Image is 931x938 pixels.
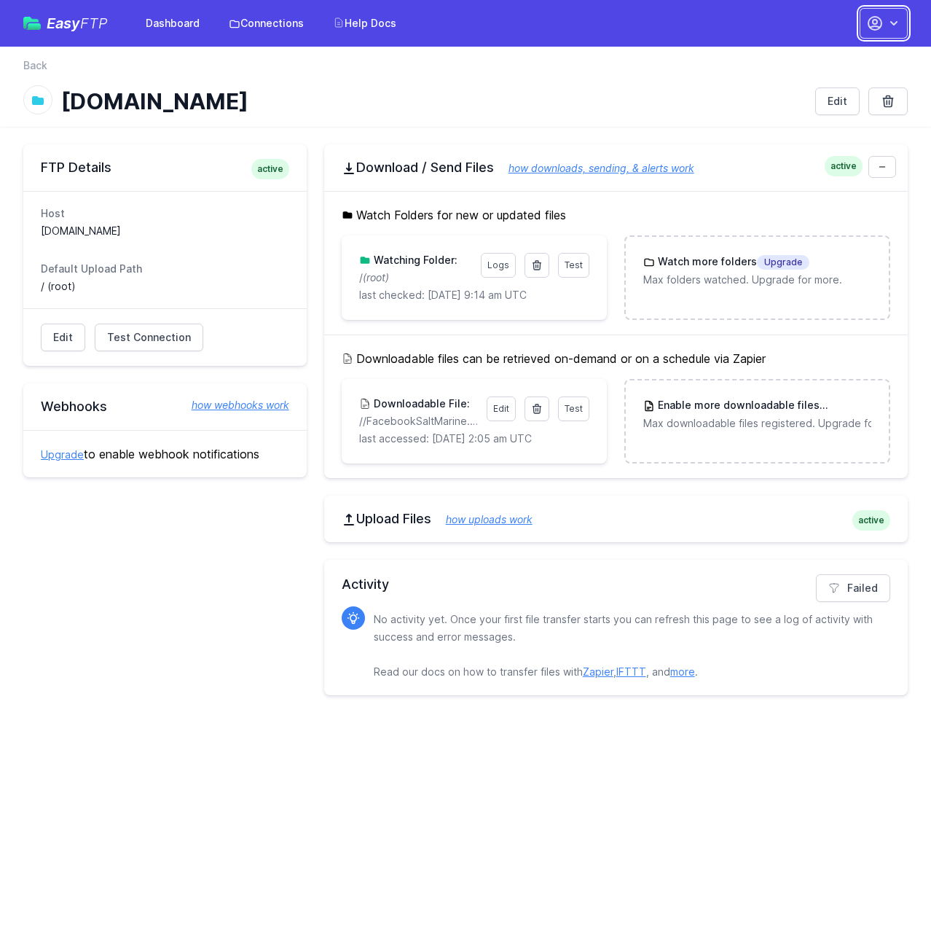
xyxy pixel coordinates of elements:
[626,380,889,448] a: Enable more downloadable filesUpgrade Max downloadable files registered. Upgrade for more.
[61,88,804,114] h1: [DOMAIN_NAME]
[431,513,533,525] a: how uploads work
[23,58,47,73] a: Back
[558,396,589,421] a: Test
[41,262,289,276] dt: Default Upload Path
[41,159,289,176] h2: FTP Details
[655,254,809,270] h3: Watch more folders
[371,396,470,411] h3: Downloadable File:
[23,17,41,30] img: easyftp_logo.png
[359,288,590,302] p: last checked: [DATE] 9:14 am UTC
[342,574,890,595] h2: Activity
[41,279,289,294] dd: / (root)
[757,255,809,270] span: Upgrade
[565,403,583,414] span: Test
[359,431,590,446] p: last accessed: [DATE] 2:05 am UTC
[359,414,479,429] p: //FacebookSaltMarine.csv
[342,206,890,224] h5: Watch Folders for new or updated files
[670,665,695,678] a: more
[41,398,289,415] h2: Webhooks
[41,206,289,221] dt: Host
[487,396,516,421] a: Edit
[643,273,871,287] p: Max folders watched. Upgrade for more.
[816,574,890,602] a: Failed
[177,398,289,413] a: how webhooks work
[565,259,583,270] span: Test
[342,159,890,176] h2: Download / Send Files
[655,398,871,413] h3: Enable more downloadable files
[616,665,646,678] a: IFTTT
[220,10,313,36] a: Connections
[820,399,872,413] span: Upgrade
[23,58,908,82] nav: Breadcrumb
[23,16,108,31] a: EasyFTP
[363,271,389,284] i: (root)
[137,10,208,36] a: Dashboard
[251,159,289,179] span: active
[852,510,890,531] span: active
[41,448,84,461] a: Upgrade
[41,224,289,238] dd: [DOMAIN_NAME]
[23,430,307,477] div: to enable webhook notifications
[583,665,613,678] a: Zapier
[342,350,890,367] h5: Downloadable files can be retrieved on-demand or on a schedule via Zapier
[324,10,405,36] a: Help Docs
[643,416,871,431] p: Max downloadable files registered. Upgrade for more.
[858,865,914,921] iframe: Drift Widget Chat Controller
[494,162,694,174] a: how downloads, sending, & alerts work
[107,330,191,345] span: Test Connection
[374,611,879,681] p: No activity yet. Once your first file transfer starts you can refresh this page to see a log of a...
[825,156,863,176] span: active
[47,16,108,31] span: Easy
[95,324,203,351] a: Test Connection
[359,270,473,285] p: /
[626,237,889,305] a: Watch more foldersUpgrade Max folders watched. Upgrade for more.
[815,87,860,115] a: Edit
[371,253,457,267] h3: Watching Folder:
[80,15,108,32] span: FTP
[41,324,85,351] a: Edit
[342,510,890,528] h2: Upload Files
[558,253,589,278] a: Test
[481,253,516,278] a: Logs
